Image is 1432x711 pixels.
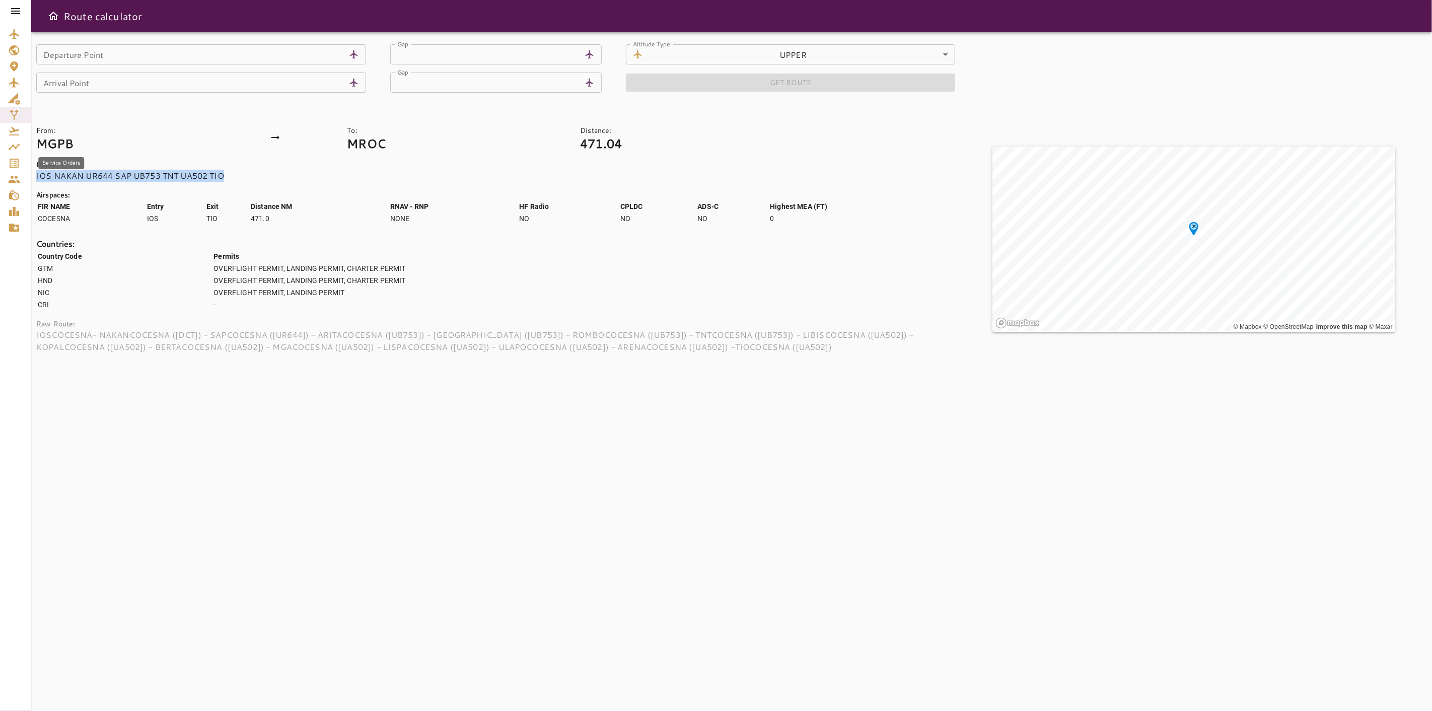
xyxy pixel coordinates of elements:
[250,201,389,212] th: Distance NM
[37,251,212,262] th: Country Code
[37,299,212,310] td: CRI
[147,201,205,212] th: Entry
[347,135,386,152] strong: MROC
[519,201,619,212] th: HF Radio
[769,201,960,212] th: Highest MEA (FT)
[995,317,1040,329] a: Mapbox logo
[37,213,146,224] td: COCESNA
[390,213,518,224] td: NONE
[519,213,619,224] td: NO
[36,238,75,249] strong: Countries:
[36,170,961,182] p: IOS NAKAN UR644 SAP UB753 TNT UA502 TIO
[213,287,960,298] td: OVERFLIGHT PERMIT, LANDING PERMIT
[580,125,883,135] p: Distance:
[620,201,696,212] th: CPLDC
[1234,323,1262,330] a: Mapbox
[213,275,960,286] td: OVERFLIGHT PERMIT, LANDING PERMIT, CHARTER PERMIT
[37,275,212,286] td: HND
[36,135,74,152] strong: MGPB
[36,125,261,135] p: From:
[397,40,408,48] label: Gap
[36,190,70,200] strong: Airspaces:
[390,201,518,212] th: RNAV - RNP
[769,213,960,224] td: 0
[37,201,146,212] th: FIR NAME
[1264,323,1314,330] a: OpenStreetMap
[206,201,249,212] th: Exit
[213,299,960,310] td: -
[38,157,84,169] div: Service Orders
[347,125,572,135] p: To:
[206,213,249,224] td: TIO
[37,287,212,298] td: NIC
[1369,323,1393,330] a: Maxar
[43,6,63,26] button: Open drawer
[397,68,408,77] label: Gap
[250,213,389,224] td: 471.0
[580,135,622,152] strong: 471.04
[697,213,768,224] td: NO
[36,160,961,170] p: Route:
[36,329,961,353] p: IOSCOCESNA- NAKANCOCESNA ([DCT]) - SAPCOCESNA ([UR644]) - ARITACOCESNA ([UB753]) - [GEOGRAPHIC_DA...
[1316,323,1368,330] a: Map feedback
[36,319,76,329] strong: Raw Route:
[37,263,212,274] td: GTM
[992,147,1395,332] canvas: Map
[697,201,768,212] th: ADS-C
[647,44,956,64] div: UPPER
[63,8,142,24] h6: Route calculator
[147,213,205,224] td: IOS
[633,40,670,48] label: Altitude Type
[620,213,696,224] td: NO
[213,251,960,262] th: Permits
[213,263,960,274] td: OVERFLIGHT PERMIT, LANDING PERMIT, CHARTER PERMIT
